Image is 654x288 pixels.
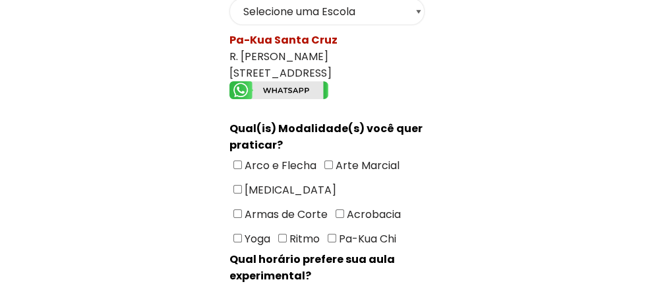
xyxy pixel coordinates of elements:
spam: Pa-Kua Santa Cruz [229,32,338,48]
span: Pa-Kua Chi [336,231,396,246]
input: Yoga [233,234,242,242]
input: Armas de Corte [233,209,242,218]
input: Ritmo [278,234,287,242]
input: Pa-Kua Chi [328,234,336,242]
span: Arte Marcial [333,158,400,173]
input: Arte Marcial [324,161,333,169]
spam: Qual(is) Modalidade(s) você quer praticar? [229,121,423,153]
span: Acrobacia [344,207,401,222]
span: Armas de Corte [242,207,328,222]
span: Arco e Flecha [242,158,316,173]
span: Ritmo [287,231,320,246]
img: whatsapp [229,81,328,99]
input: Acrobacia [336,209,344,218]
input: Arco e Flecha [233,161,242,169]
span: Yoga [242,231,270,246]
span: [MEDICAL_DATA] [242,182,336,198]
div: R. [PERSON_NAME][STREET_ADDRESS] [229,32,425,104]
spam: Qual horário prefere sua aula experimental? [229,252,395,283]
input: [MEDICAL_DATA] [233,185,242,194]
